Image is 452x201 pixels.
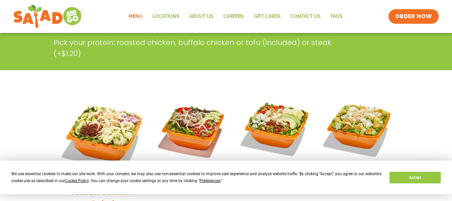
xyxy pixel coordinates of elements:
img: new-SAG-logo-768×292 [13,3,83,30]
span: ORDER NOW [395,13,432,21]
a: FAQs [326,9,347,24]
img: Product photo for Fajita Salad [157,93,229,165]
span: Cookie Policy [65,178,89,183]
div: We use essential cookies to make our site work. With your consent, we may also use non-essential ... [11,171,382,184]
p: Pick your protein: roasted chicken, buffalo chicken or tofu (included) or steak (+$1.20) [54,37,348,59]
a: GIFT CARDS [249,9,286,24]
a: Careers [218,9,249,24]
nav: Menu [124,9,347,24]
img: Product photo for Cobb Salad [239,93,311,165]
a: Menu [124,9,148,24]
span: Preferences [200,178,220,183]
a: Locations [148,9,184,24]
button: Accept [389,172,440,183]
a: About Us [184,9,218,24]
a: ORDER NOW [388,9,439,24]
img: Product photo for Tuscan Summer Salad [59,93,147,181]
img: Product photo for Caesar Salad [321,93,393,165]
a: Contact Us [286,9,326,24]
